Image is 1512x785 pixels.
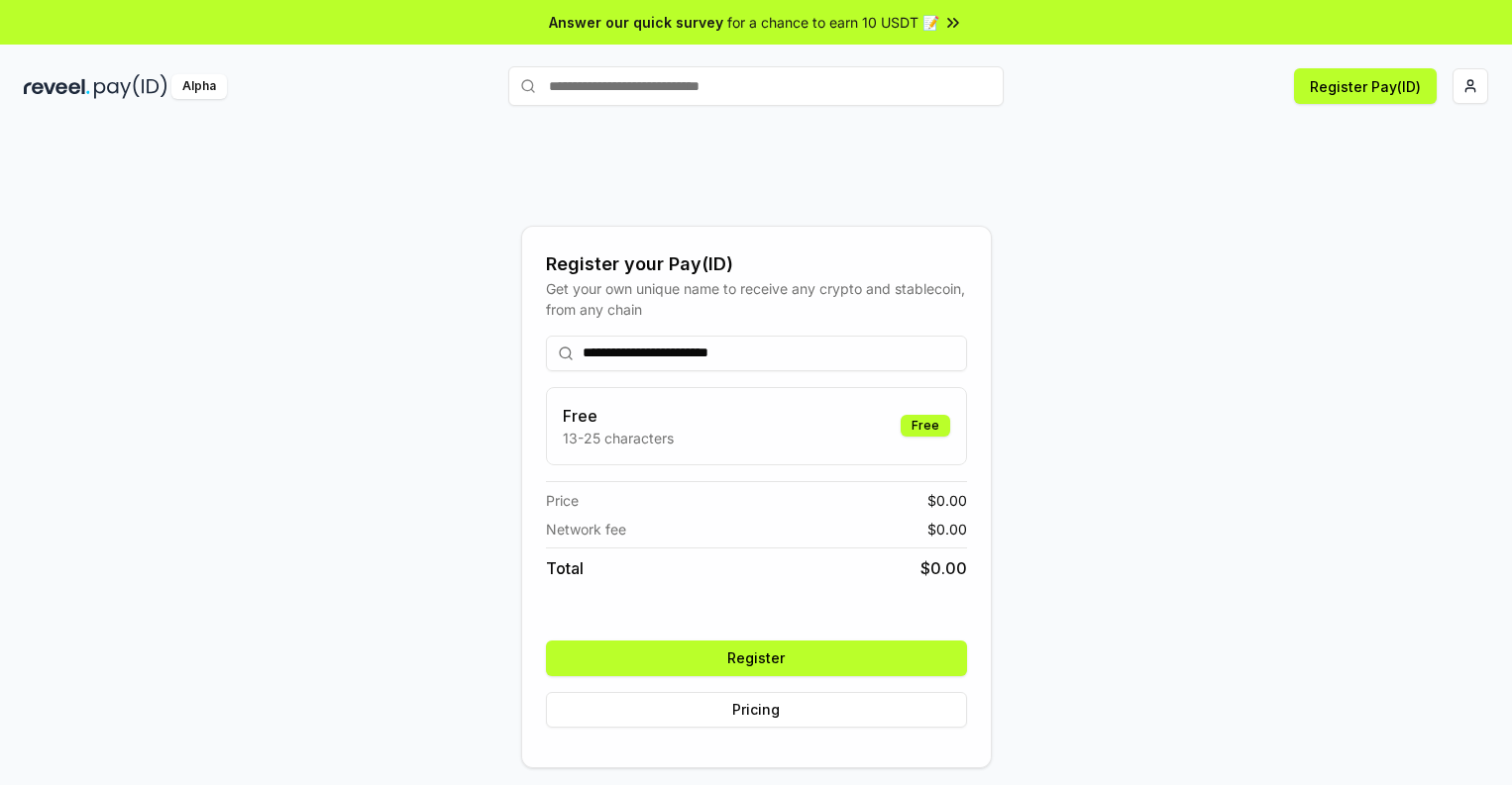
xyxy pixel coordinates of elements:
[927,490,967,511] span: $ 0.00
[546,692,967,728] button: Pricing
[927,519,967,540] span: $ 0.00
[546,278,967,320] div: Get your own unique name to receive any crypto and stablecoin, from any chain
[549,12,723,33] span: Answer our quick survey
[901,415,950,437] div: Free
[546,490,579,511] span: Price
[546,640,967,676] button: Register
[563,428,674,448] p: 13-25 characters
[24,74,90,99] img: reveel_dark
[563,404,674,428] h3: Free
[920,556,967,580] span: $ 0.00
[727,12,939,33] span: for a chance to earn 10 USDT 📝
[546,519,626,540] span: Network fee
[94,74,167,99] img: pay_id
[546,250,967,278] div: Register your Pay(ID)
[546,556,584,580] span: Total
[1294,68,1437,104] button: Register Pay(ID)
[171,74,227,99] div: Alpha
